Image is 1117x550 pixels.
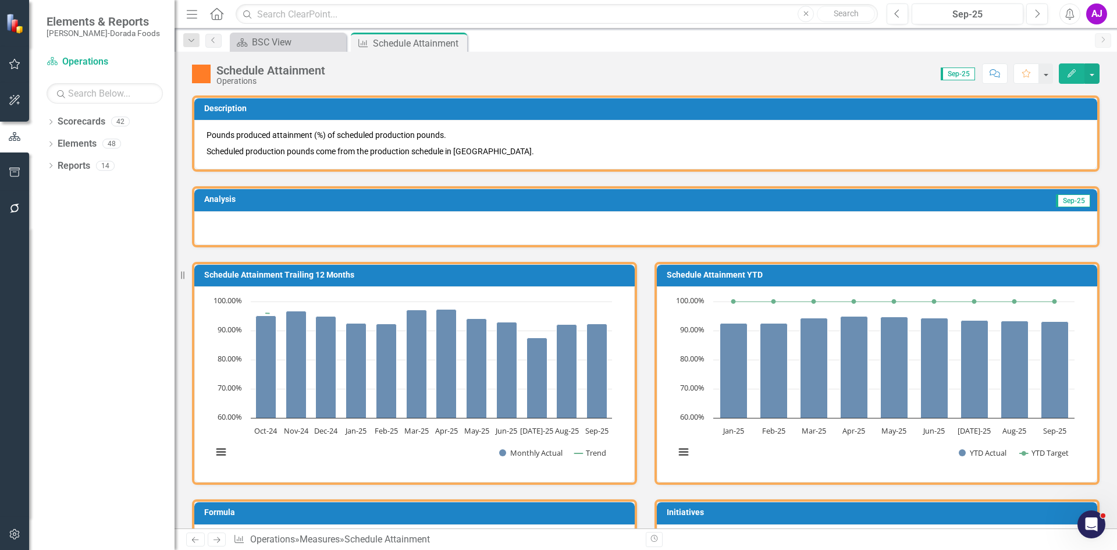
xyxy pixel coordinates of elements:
[669,296,1080,470] svg: Interactive chart
[207,143,1085,157] p: Scheduled production pounds come from the production schedule in [GEOGRAPHIC_DATA].
[254,425,278,436] text: Oct-24
[1043,425,1066,436] text: Sep-25
[316,317,336,418] path: Dec-24, 94.88653416. Monthly Actual.
[216,64,325,77] div: Schedule Attainment
[499,448,562,458] button: Show Monthly Actual
[916,8,1019,22] div: Sep-25
[1077,510,1105,538] iframe: Intercom live chat
[464,425,489,436] text: May-25
[207,296,618,470] svg: Interactive chart
[436,310,457,418] path: Apr-25, 97.37509425. Monthly Actual.
[720,324,748,418] path: Jan-25, 92.57766272. YTD Actual.
[667,508,1091,517] h3: Initiatives
[941,68,975,80] span: Sep-25
[680,382,705,393] text: 70.00%
[102,139,121,149] div: 48
[760,324,788,418] path: Feb-25, 92.40292911. YTD Actual.
[667,271,1091,279] h3: Schedule Attainment YTD
[96,161,115,171] div: 14
[762,425,785,436] text: Feb-25
[6,13,26,33] img: ClearPoint Strategy
[585,425,609,436] text: Sep-25
[1002,425,1026,436] text: Aug-25
[375,425,398,436] text: Feb-25
[912,3,1023,24] button: Sep-25
[218,411,242,422] text: 60.00%
[932,299,937,304] path: Jun-25, 100. YTD Target.
[720,317,1069,418] g: YTD Actual, series 1 of 2. Bar series with 9 bars.
[680,411,705,422] text: 60.00%
[555,425,579,436] text: Aug-25
[236,4,878,24] input: Search ClearPoint...
[881,425,906,436] text: May-25
[218,382,242,393] text: 70.00%
[204,195,621,204] h3: Analysis
[1041,322,1069,418] path: Sep-25, 93.11088789. YTD Actual.
[802,425,826,436] text: Mar-25
[284,425,309,436] text: Nov-24
[958,425,991,436] text: [DATE]-25
[467,319,487,418] path: May-25, 94.02895617. Monthly Actual.
[216,77,325,86] div: Operations
[58,137,97,151] a: Elements
[47,83,163,104] input: Search Below...
[407,310,427,418] path: Mar-25, 97.19752772. Monthly Actual.
[47,55,163,69] a: Operations
[344,534,430,545] div: Schedule Attainment
[111,117,130,127] div: 42
[218,324,242,335] text: 90.00%
[961,321,988,418] path: Jul-25, 93.4028602. YTD Actual.
[812,299,816,304] path: Mar-25, 100. YTD Target.
[233,35,343,49] a: BSC View
[520,425,553,436] text: [DATE]-25
[972,299,977,304] path: Jul-25, 100. YTD Target.
[250,534,295,545] a: Operations
[574,448,606,458] button: Show Trend
[676,295,705,306] text: 100.00%
[256,310,607,418] g: Monthly Actual, series 1 of 2. Bar series with 12 bars.
[495,425,517,436] text: Jun-25
[1020,448,1069,458] button: Show YTD Target
[817,6,875,22] button: Search
[207,129,1085,143] p: Pounds produced attainment (%) of scheduled production pounds.
[841,317,868,418] path: Apr-25, 94.84869141. YTD Actual.
[497,322,517,418] path: Jun-25, 92.88153773. Monthly Actual.
[213,444,229,460] button: View chart menu, Chart
[922,425,945,436] text: Jun-25
[587,324,607,418] path: Sep-25, 92.35181021. Monthly Actual.
[1012,299,1017,304] path: Aug-25, 100. YTD Target.
[376,324,397,418] path: Feb-25, 92.23534318. Monthly Actual.
[404,425,429,436] text: Mar-25
[852,299,856,304] path: Apr-25, 100. YTD Target.
[1056,194,1090,207] span: Sep-25
[921,318,948,418] path: Jun-25, 94.35646968. YTD Actual.
[722,425,744,436] text: Jan-25
[344,425,367,436] text: Jan-25
[527,338,547,418] path: Jul-25, 87.58832053. Monthly Actual.
[1086,3,1107,24] button: AJ
[959,448,1007,458] button: Show YTD Actual
[300,534,340,545] a: Measures
[252,35,343,49] div: BSC View
[58,159,90,173] a: Reports
[675,444,692,460] button: View chart menu, Chart
[1052,299,1057,304] path: Sep-25, 100. YTD Target.
[731,299,736,304] path: Jan-25, 100. YTD Target.
[204,104,1091,113] h3: Description
[47,29,160,38] small: [PERSON_NAME]-Dorada Foods
[731,299,1057,304] g: YTD Target, series 2 of 2. Line with 9 data points.
[834,9,859,18] span: Search
[58,115,105,129] a: Scorecards
[1001,321,1029,418] path: Aug-25, 93.23076135. YTD Actual.
[218,353,242,364] text: 80.00%
[286,311,307,418] path: Nov-24, 96.64545481. Monthly Actual.
[680,353,705,364] text: 80.00%
[346,324,367,418] path: Jan-25, 92.57766272. Monthly Actual.
[256,316,276,418] path: Oct-24, 95.03250964. Monthly Actual.
[207,296,622,470] div: Chart. Highcharts interactive chart.
[373,36,464,51] div: Schedule Attainment
[233,533,637,547] div: » »
[557,325,577,418] path: Aug-25, 92.11997163. Monthly Actual.
[669,296,1085,470] div: Chart. Highcharts interactive chart.
[314,425,338,436] text: Dec-24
